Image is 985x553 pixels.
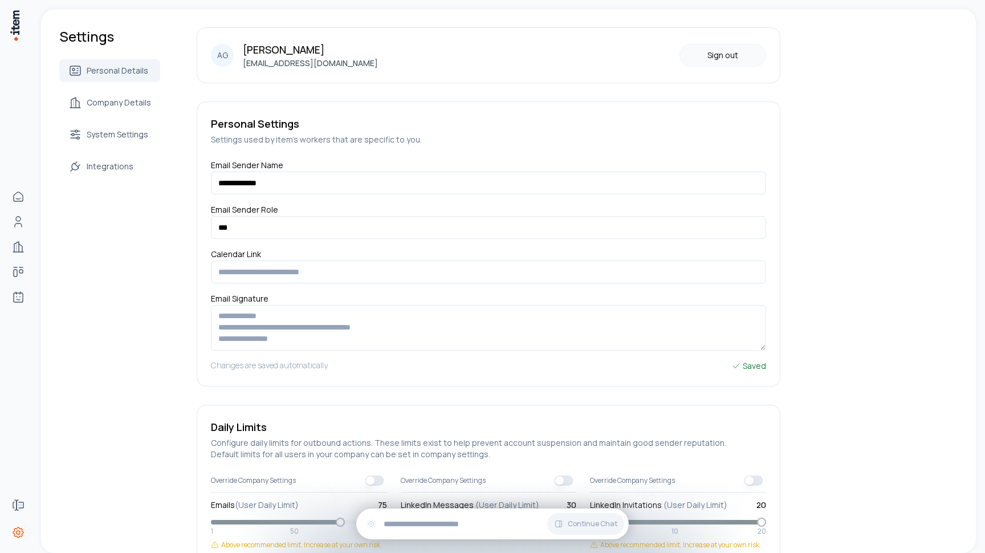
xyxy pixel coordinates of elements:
a: System Settings [59,123,160,146]
span: (User Daily Limit) [664,499,727,510]
span: Above recommended limit. Increase at your own risk. [600,540,761,550]
label: Email Signature [211,293,268,308]
a: Deals [7,261,30,283]
label: LinkedIn Messages [401,499,539,511]
span: Override Company Settings [211,476,296,485]
label: Email Sender Role [211,204,278,219]
a: Home [7,185,30,208]
div: Continue Chat [356,509,629,539]
h5: Changes are saved automatically [211,360,328,372]
label: Calendar Link [211,249,261,264]
a: Company Details [59,91,160,114]
span: 20 [758,527,766,536]
a: People [7,210,30,233]
span: Above recommended limit. Increase at your own risk. [221,540,382,550]
a: Personal Details [59,59,160,82]
h1: Settings [59,27,160,46]
a: Agents [7,286,30,308]
p: [EMAIL_ADDRESS][DOMAIN_NAME] [243,58,378,69]
h5: Personal Settings [211,116,766,132]
span: System Settings [87,129,148,140]
span: (User Daily Limit) [475,499,539,510]
h5: Configure daily limits for outbound actions. These limits exist to help prevent account suspensio... [211,437,766,460]
label: LinkedIn Invitations [590,499,727,511]
span: (User Daily Limit) [235,499,299,510]
h5: Settings used by item's workers that are specific to you. [211,134,766,145]
p: [PERSON_NAME] [243,42,378,58]
h5: Daily Limits [211,419,766,435]
label: Emails [211,499,299,511]
div: Saved [731,360,766,372]
span: 20 [756,499,766,511]
button: Sign out [679,44,766,67]
a: Settings [7,521,30,544]
label: Email Sender Name [211,160,283,175]
div: AG [211,44,234,67]
a: Integrations [59,155,160,178]
span: 50 [290,527,299,536]
span: 30 [567,499,576,511]
span: Company Details [87,97,151,108]
span: Personal Details [87,65,148,76]
span: 10 [671,527,678,536]
button: Continue Chat [547,513,624,535]
a: Forms [7,494,30,517]
span: Override Company Settings [590,476,675,485]
span: Integrations [87,161,133,172]
span: Continue Chat [568,519,617,528]
span: 1 [211,527,213,536]
img: Item Brain Logo [9,9,21,42]
a: Companies [7,235,30,258]
span: 75 [378,499,387,511]
span: Override Company Settings [401,476,486,485]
